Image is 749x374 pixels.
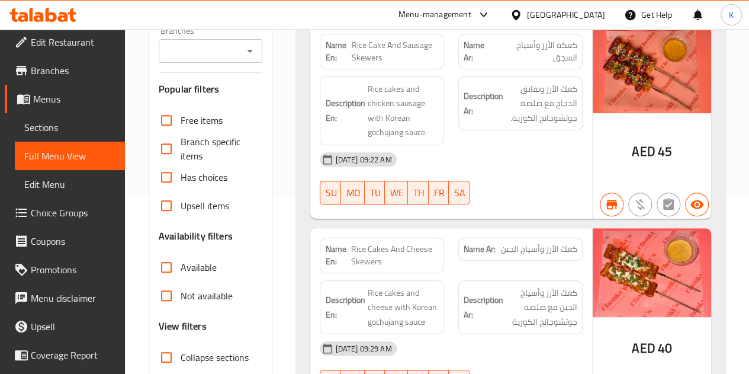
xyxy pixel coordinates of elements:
strong: Description En: [325,96,365,125]
button: SA [449,181,470,204]
span: Edit Menu [24,177,115,191]
span: Menu disclaimer [31,291,115,305]
span: 45 [658,140,672,163]
a: Promotions [5,255,125,284]
img: mmw_638841077642293455 [593,228,711,317]
button: Branch specific item [600,193,623,216]
strong: Description En: [325,293,365,322]
span: Coupons [31,234,115,248]
h3: Availability filters [159,229,233,243]
strong: Description Ar: [464,89,503,118]
span: Edit Restaurant [31,35,115,49]
span: Has choices [181,170,227,184]
strong: Name Ar: [464,243,496,255]
strong: Name En: [325,243,351,268]
span: Free items [181,113,223,127]
button: TU [365,181,385,204]
button: Not has choices [657,193,680,216]
button: Open [242,43,258,59]
strong: Name En: [325,39,351,64]
a: Branches [5,56,125,85]
span: كعك الأرز ونقانق الدجاج مع صلصة جوتشوجانج الكورية. [506,82,577,126]
span: Not available [181,289,233,303]
span: Rice Cake And Sausage Skewers [351,39,439,64]
span: AED [632,337,655,360]
a: Coupons [5,227,125,255]
span: Rice cakes and cheese with Korean gochujang sauce [367,286,439,330]
a: Coverage Report [5,341,125,369]
h3: View filters [159,319,207,333]
strong: Description Ar: [464,293,503,322]
span: Menus [33,92,115,106]
a: Choice Groups [5,199,125,227]
span: Coverage Report [31,348,115,362]
span: Choice Groups [31,206,115,220]
button: SU [320,181,341,204]
span: Collapse sections [181,350,249,365]
a: Full Menu View [15,142,125,170]
a: Menu disclaimer [5,284,125,312]
span: Upsell items [181,199,229,213]
a: Edit Menu [15,170,125,199]
span: كعك الأرز وأسياخ الجبن [501,243,577,255]
span: Full Menu View [24,149,115,163]
span: AED [632,140,655,163]
span: Sections [24,120,115,135]
span: Branches [31,63,115,78]
span: Rice cakes and chicken sausage with Korean gochujang sauce. [367,82,439,140]
div: Menu-management [398,8,471,22]
span: WE [390,184,403,202]
h3: Popular filters [159,82,263,96]
strong: Name Ar: [464,39,494,64]
span: TH [413,184,424,202]
button: MO [341,181,365,204]
button: FR [429,181,449,204]
span: Upsell [31,319,115,334]
button: WE [385,181,408,204]
span: [DATE] 09:22 AM [330,154,396,165]
button: Purchased item [628,193,652,216]
span: Promotions [31,263,115,277]
img: mmw_638841073266439184 [593,24,711,113]
button: TH [408,181,429,204]
span: كعك الأرز وأسياخ الجبن مع صلصة جوتشوجانج الكورية [506,286,577,330]
span: كعكة الأرز وأسياخ السجق [494,39,577,64]
span: [DATE] 09:29 AM [330,343,396,354]
button: Available [685,193,709,216]
span: Available [181,260,217,274]
span: SU [325,184,336,202]
a: Menus [5,85,125,113]
span: SA [454,184,465,202]
a: Upsell [5,312,125,341]
div: [GEOGRAPHIC_DATA] [527,8,605,21]
a: Sections [15,113,125,142]
span: Rice Cakes And Cheese Skewers [351,243,439,268]
span: MO [346,184,360,202]
span: Branch specific items [181,135,253,163]
a: Edit Restaurant [5,28,125,56]
span: FR [433,184,444,202]
span: K [729,8,734,21]
span: TU [369,184,380,202]
span: 40 [658,337,672,360]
